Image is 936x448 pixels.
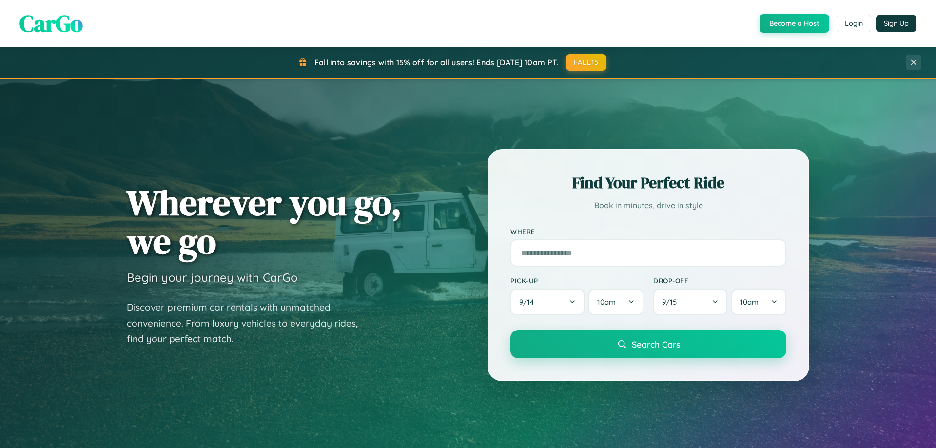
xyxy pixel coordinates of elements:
[510,330,786,358] button: Search Cars
[510,198,786,213] p: Book in minutes, drive in style
[127,270,298,285] h3: Begin your journey with CarGo
[519,297,539,307] span: 9 / 14
[19,7,83,39] span: CarGo
[876,15,916,32] button: Sign Up
[662,297,682,307] span: 9 / 15
[653,289,727,315] button: 9/15
[314,58,559,67] span: Fall into savings with 15% off for all users! Ends [DATE] 10am PT.
[740,297,759,307] span: 10am
[588,289,643,315] button: 10am
[653,276,786,285] label: Drop-off
[837,15,871,32] button: Login
[510,172,786,194] h2: Find Your Perfect Ride
[510,276,643,285] label: Pick-up
[597,297,616,307] span: 10am
[510,227,786,235] label: Where
[127,299,370,347] p: Discover premium car rentals with unmatched convenience. From luxury vehicles to everyday rides, ...
[632,339,680,350] span: Search Cars
[731,289,786,315] button: 10am
[127,183,402,260] h1: Wherever you go, we go
[760,14,829,33] button: Become a Host
[510,289,585,315] button: 9/14
[566,54,607,71] button: FALL15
